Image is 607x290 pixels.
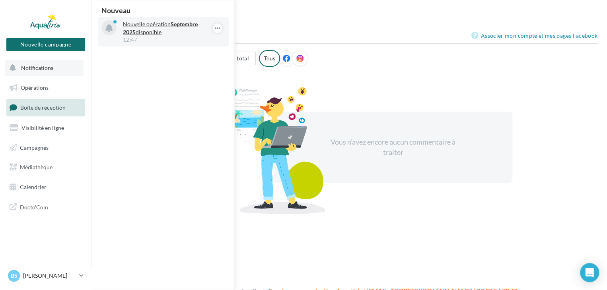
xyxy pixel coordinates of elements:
[221,52,256,65] button: Au total
[21,84,49,91] span: Opérations
[101,13,597,25] div: Boîte de réception
[5,79,87,96] a: Opérations
[5,199,87,215] a: Docto'Com
[20,164,53,170] span: Médiathèque
[23,272,76,280] p: [PERSON_NAME]
[6,38,85,51] button: Nouvelle campagne
[325,137,461,157] div: Vous n'avez encore aucun commentaire à traiter
[5,139,87,156] a: Campagnes
[259,50,280,67] div: Tous
[580,263,599,282] div: Open Intercom Messenger
[471,31,597,41] a: Associer mon compte et mes pages Facebook
[11,272,18,280] span: BS
[101,73,597,80] div: 75 Commentaires
[5,120,87,136] a: Visibilité en ligne
[20,104,66,111] span: Boîte de réception
[6,268,85,283] a: BS [PERSON_NAME]
[20,184,47,190] span: Calendrier
[5,60,84,76] button: Notifications
[20,202,48,212] span: Docto'Com
[20,144,49,151] span: Campagnes
[5,179,87,195] a: Calendrier
[21,124,64,131] span: Visibilité en ligne
[5,159,87,176] a: Médiathèque
[5,99,87,116] a: Boîte de réception
[21,64,53,71] span: Notifications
